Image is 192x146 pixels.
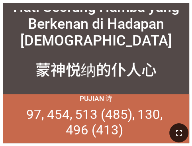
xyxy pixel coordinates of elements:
[26,107,44,122] li: 97
[47,107,72,122] li: 454
[75,107,135,122] li: 513 (485)
[80,94,112,103] p: Pujian 诗
[35,58,157,81] div: 蒙神悦纳的仆人心
[137,107,163,122] li: 130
